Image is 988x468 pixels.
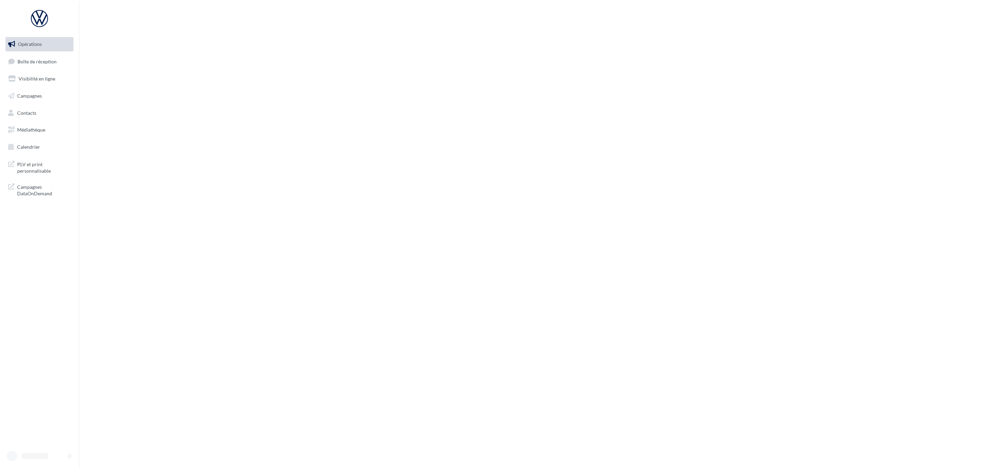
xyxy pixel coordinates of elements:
a: Boîte de réception [4,54,75,69]
a: PLV et print personnalisable [4,157,75,177]
span: Visibilité en ligne [19,76,55,82]
span: Médiathèque [17,127,45,133]
span: Boîte de réception [17,58,57,64]
a: Médiathèque [4,123,75,137]
span: Contacts [17,110,36,115]
span: Campagnes DataOnDemand [17,182,71,197]
span: Opérations [18,41,42,47]
span: PLV et print personnalisable [17,160,71,174]
a: Campagnes DataOnDemand [4,180,75,200]
span: Calendrier [17,144,40,150]
a: Visibilité en ligne [4,72,75,86]
a: Opérations [4,37,75,51]
a: Campagnes [4,89,75,103]
span: Campagnes [17,93,42,99]
a: Calendrier [4,140,75,154]
a: Contacts [4,106,75,120]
